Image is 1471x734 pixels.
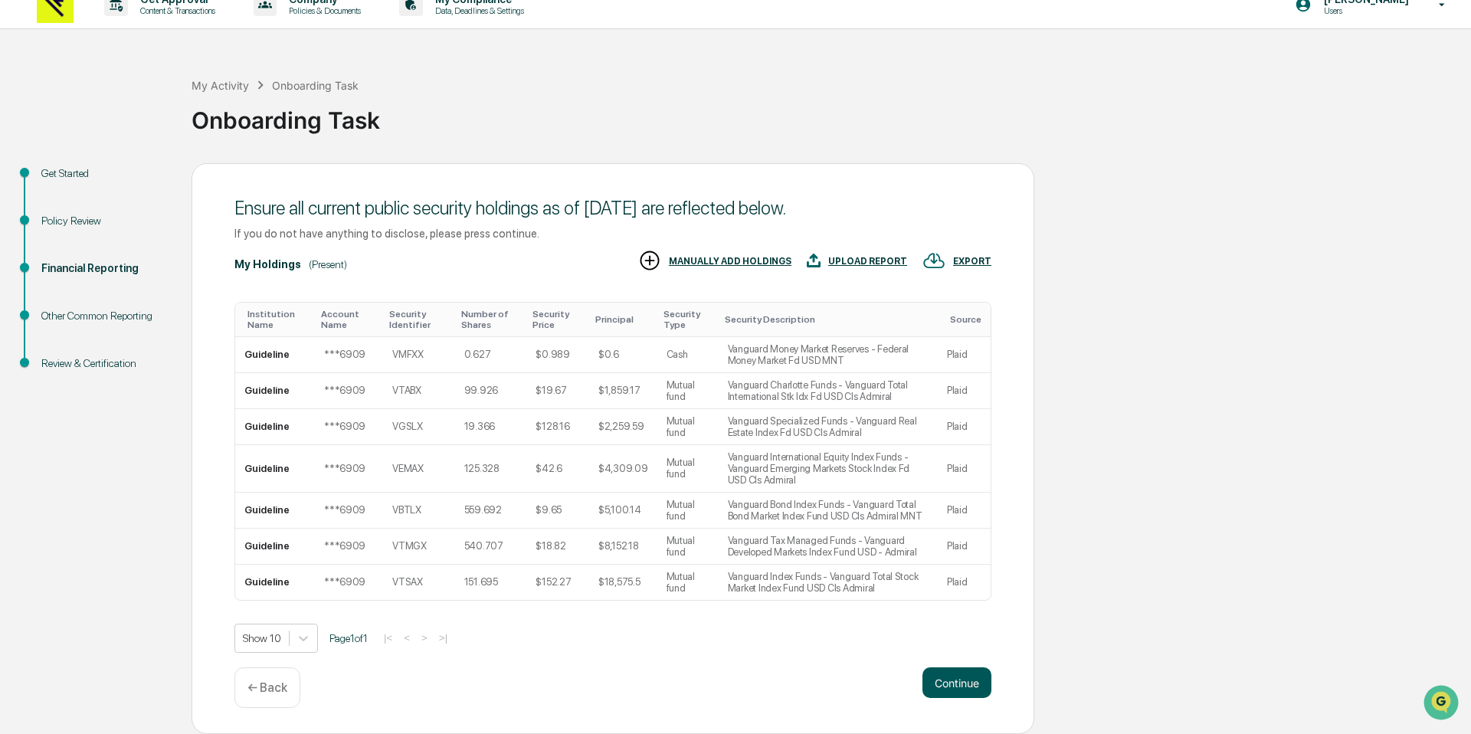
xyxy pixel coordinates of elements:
td: Vanguard Tax Managed Funds - Vanguard Developed Markets Index Fund USD - Admiral [719,529,938,565]
div: Start new chat [52,117,251,133]
div: Ensure all current public security holdings as of [DATE] are reflected below. [234,197,991,219]
td: VTMGX [383,529,455,565]
td: $8,152.18 [589,529,657,565]
td: Guideline [235,529,315,565]
td: 19.366 [455,409,527,445]
div: My Holdings [234,258,301,270]
td: $0.989 [526,337,588,373]
td: VGSLX [383,409,455,445]
td: Guideline [235,445,315,493]
div: Financial Reporting [41,261,167,277]
a: 🗄️Attestations [105,187,196,215]
div: Onboarding Task [192,94,1463,134]
td: 125.328 [455,445,527,493]
div: Toggle SortBy [595,314,651,325]
div: We're available if you need us! [52,133,194,145]
td: Guideline [235,337,315,373]
button: >| [434,631,452,644]
iframe: Open customer support [1422,683,1463,725]
td: $4,309.09 [589,445,657,493]
img: UPLOAD REPORT [807,249,821,272]
td: $9.65 [526,493,588,529]
td: VMFXX [383,337,455,373]
td: Mutual fund [657,529,719,565]
td: VEMAX [383,445,455,493]
td: $18,575.5 [589,565,657,600]
p: How can we help? [15,32,279,57]
div: If you do not have anything to disclose, please press continue. [234,227,991,240]
td: Plaid [938,409,991,445]
td: Mutual fund [657,373,719,409]
a: Powered byPylon [108,259,185,271]
a: 🔎Data Lookup [9,216,103,244]
td: Cash [657,337,719,373]
input: Clear [40,70,253,86]
td: Guideline [235,565,315,600]
span: Pylon [152,260,185,271]
p: Content & Transactions [128,5,223,16]
td: $42.6 [526,445,588,493]
td: Vanguard Bond Index Funds - Vanguard Total Bond Market Index Fund USD Cls Admiral MNT [719,493,938,529]
td: $19.67 [526,373,588,409]
div: (Present) [309,258,347,270]
td: Plaid [938,529,991,565]
div: Toggle SortBy [950,314,984,325]
div: Toggle SortBy [247,309,309,330]
img: EXPORT [922,249,945,272]
div: Toggle SortBy [321,309,377,330]
td: 99.926 [455,373,527,409]
td: 540.707 [455,529,527,565]
a: 🖐️Preclearance [9,187,105,215]
span: Preclearance [31,193,99,208]
div: Other Common Reporting [41,308,167,324]
div: Toggle SortBy [663,309,713,330]
img: MANUALLY ADD HOLDINGS [638,249,661,272]
td: $1,859.17 [589,373,657,409]
td: Guideline [235,373,315,409]
button: Continue [922,667,991,698]
td: Vanguard Charlotte Funds - Vanguard Total International Stk Idx Fd USD Cls Admiral [719,373,938,409]
td: 0.627 [455,337,527,373]
div: MANUALLY ADD HOLDINGS [669,256,791,267]
td: Plaid [938,337,991,373]
span: Data Lookup [31,222,97,238]
td: $2,259.59 [589,409,657,445]
td: Vanguard Specialized Funds - Vanguard Real Estate Index Fd USD Cls Admiral [719,409,938,445]
div: Policy Review [41,213,167,229]
td: Guideline [235,493,315,529]
div: Onboarding Task [272,79,359,92]
p: Users [1312,5,1417,16]
img: 1746055101610-c473b297-6a78-478c-a979-82029cc54cd1 [15,117,43,145]
td: Vanguard Index Funds - Vanguard Total Stock Market Index Fund USD Cls Admiral [719,565,938,600]
td: $128.16 [526,409,588,445]
td: Plaid [938,565,991,600]
div: Get Started [41,165,167,182]
td: VTABX [383,373,455,409]
td: VBTLX [383,493,455,529]
td: $0.6 [589,337,657,373]
div: Toggle SortBy [532,309,582,330]
td: Vanguard Money Market Reserves - Federal Money Market Fd USD MNT [719,337,938,373]
td: Plaid [938,445,991,493]
div: Review & Certification [41,356,167,372]
div: My Activity [192,79,249,92]
td: $18.82 [526,529,588,565]
td: Plaid [938,373,991,409]
td: Guideline [235,409,315,445]
td: $152.27 [526,565,588,600]
td: Plaid [938,493,991,529]
div: 🖐️ [15,195,28,207]
button: > [417,631,432,644]
td: Mutual fund [657,445,719,493]
p: ← Back [247,680,287,695]
button: |< [379,631,397,644]
div: 🔎 [15,224,28,236]
td: Vanguard International Equity Index Funds - Vanguard Emerging Markets Stock Index Fd USD Cls Admiral [719,445,938,493]
p: Policies & Documents [277,5,369,16]
td: Mutual fund [657,409,719,445]
div: Toggle SortBy [461,309,521,330]
div: Toggle SortBy [389,309,449,330]
div: EXPORT [953,256,991,267]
